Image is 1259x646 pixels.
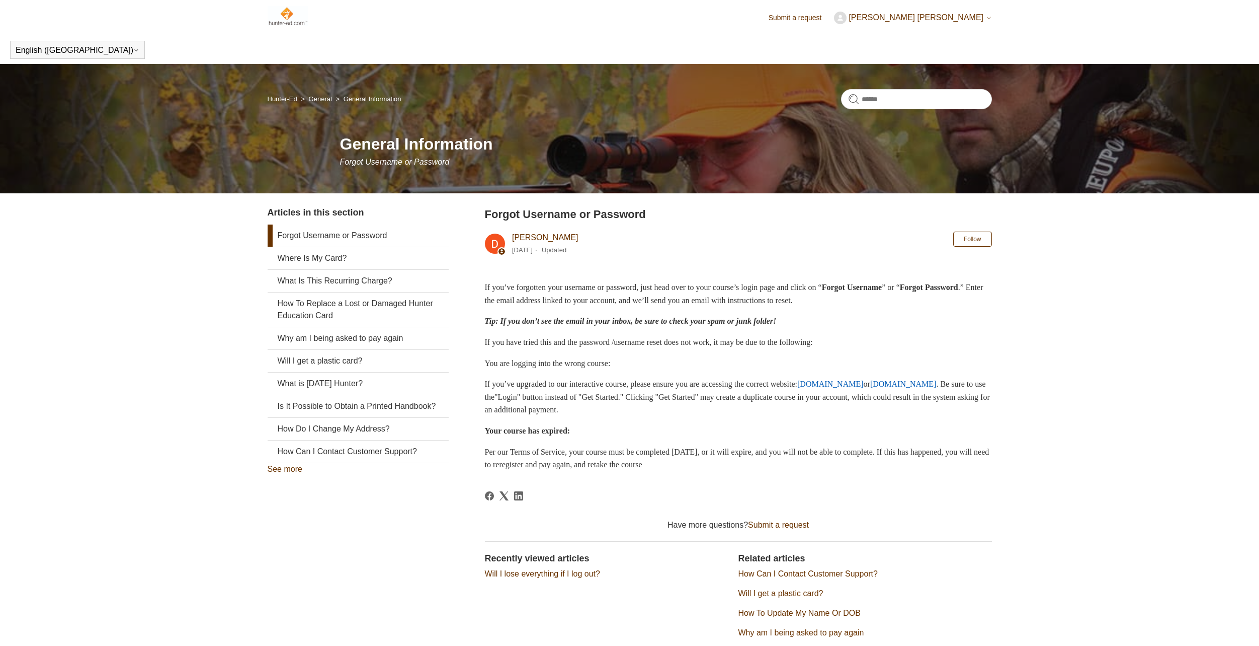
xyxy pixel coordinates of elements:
[309,95,332,103] a: General
[268,270,449,292] a: What Is This Recurring Charge?
[268,225,449,247] a: Forgot Username or Password
[738,628,864,637] a: Why am I being asked to pay again
[268,207,364,218] span: Articles in this section
[268,418,449,440] a: How Do I Change My Address?
[849,13,983,22] span: [PERSON_NAME] [PERSON_NAME]
[268,395,449,417] a: Is It Possible to Obtain a Printed Handbook?
[512,233,578,242] a: [PERSON_NAME]
[485,206,992,223] h2: Forgot Username or Password
[485,378,992,416] p: If you’ve upgraded to our interactive course, please ensure you are accessing the correct website...
[822,283,882,292] strong: Forgot Username
[953,232,992,247] button: Follow Article
[485,317,777,325] em: Tip: If you don’t see the email in your inbox, be sure to check your spam or junk folder!
[485,357,992,370] p: You are logging into the wrong course:
[738,609,861,617] a: How To Update My Name Or DOB
[268,293,449,327] a: How To Replace a Lost or Damaged Hunter Education Card
[485,491,494,500] svg: Share this page on Facebook
[841,89,992,109] input: Search
[499,491,509,500] svg: Share this page on X Corp
[268,327,449,349] a: Why am I being asked to pay again
[344,95,401,103] a: General Information
[268,95,299,103] li: Hunter-Ed
[499,491,509,500] a: X Corp
[268,247,449,269] a: Where Is My Card?
[299,95,333,103] li: General
[514,491,523,500] a: LinkedIn
[268,95,297,103] a: Hunter-Ed
[340,158,450,166] span: Forgot Username or Password
[512,246,533,254] time: 05/20/2025, 16:25
[268,6,308,26] img: Hunter-Ed Help Center home page
[485,281,992,307] p: If you’ve forgotten your username or password, just head over to your course’s login page and cli...
[485,491,494,500] a: Facebook
[769,13,832,23] a: Submit a request
[268,350,449,372] a: Will I get a plastic card?
[485,446,992,471] p: Per our Terms of Service, your course must be completed [DATE], or it will expire, and you will n...
[16,46,139,55] button: English ([GEOGRAPHIC_DATA])
[514,491,523,500] svg: Share this page on LinkedIn
[900,283,958,292] strong: Forgot Password
[340,132,992,156] h1: General Information
[485,336,992,349] p: If you have tried this and the password /username reset does not work, it may be due to the follo...
[268,465,302,473] a: See more
[485,569,600,578] a: Will I lose everything if I log out?
[542,246,566,254] li: Updated
[738,589,823,598] a: Will I get a plastic card?
[1194,612,1252,638] div: Chat Support
[268,373,449,395] a: What is [DATE] Hunter?
[738,569,878,578] a: How Can I Contact Customer Support?
[834,12,992,24] button: [PERSON_NAME] [PERSON_NAME]
[485,426,570,435] strong: Your course has expired:
[748,521,809,529] a: Submit a request
[333,95,401,103] li: General Information
[870,380,937,388] a: [DOMAIN_NAME]
[268,441,449,463] a: How Can I Contact Customer Support?
[738,552,992,565] h2: Related articles
[485,519,992,531] div: Have more questions?
[485,552,728,565] h2: Recently viewed articles
[797,380,864,388] a: [DOMAIN_NAME]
